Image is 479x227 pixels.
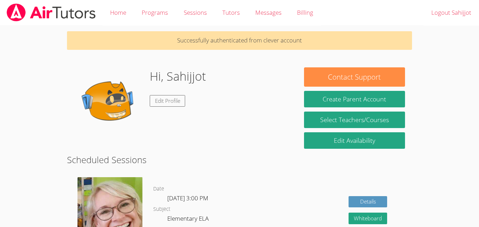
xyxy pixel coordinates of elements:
[304,91,405,107] button: Create Parent Account
[150,67,206,85] h1: Hi, Sahijjot
[304,67,405,87] button: Contact Support
[304,112,405,128] a: Select Teachers/Courses
[6,4,96,21] img: airtutors_banner-c4298cdbf04f3fff15de1276eac7730deb9818008684d7c2e4769d2f7ddbe033.png
[167,194,208,202] span: [DATE] 3:00 PM
[153,205,170,214] dt: Subject
[150,95,185,107] a: Edit Profile
[304,132,405,149] a: Edit Availability
[67,31,412,50] p: Successfully authenticated from clever account
[349,196,387,208] a: Details
[74,67,144,138] img: default.png
[153,185,164,193] dt: Date
[349,213,387,224] button: Whiteboard
[67,153,412,166] h2: Scheduled Sessions
[255,8,282,16] span: Messages
[167,214,210,226] dd: Elementary ELA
